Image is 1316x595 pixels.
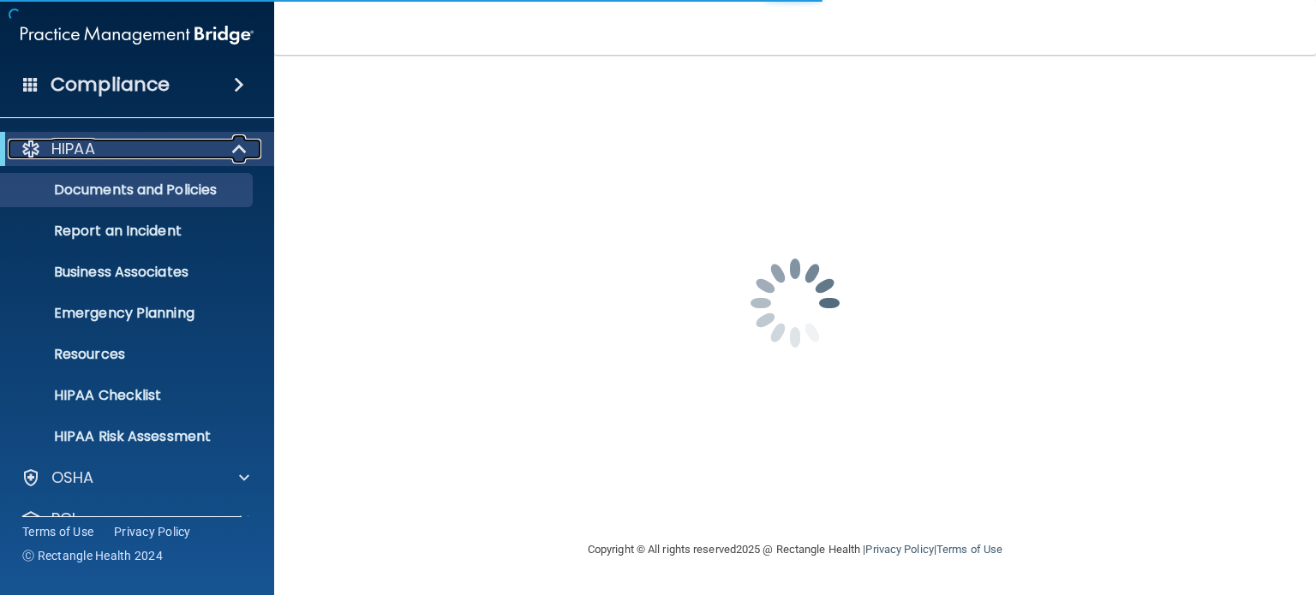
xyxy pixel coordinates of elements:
p: Emergency Planning [11,305,245,322]
img: spinner.e123f6fc.gif [709,217,881,389]
img: PMB logo [21,18,254,52]
p: OSHA [51,467,94,488]
a: Privacy Policy [865,543,933,556]
p: HIPAA Risk Assessment [11,428,245,445]
p: Report an Incident [11,223,245,240]
a: Terms of Use [936,543,1002,556]
h4: Compliance [51,73,170,97]
a: OSHA [21,467,249,488]
a: Privacy Policy [114,523,191,540]
p: HIPAA [51,139,95,159]
iframe: Drift Widget Chat Controller [1020,474,1295,542]
p: Documents and Policies [11,181,245,199]
a: PCI [21,509,249,529]
p: Resources [11,346,245,363]
span: Ⓒ Rectangle Health 2024 [22,547,163,564]
div: Copyright © All rights reserved 2025 @ Rectangle Health | | [482,522,1108,577]
p: HIPAA Checklist [11,387,245,404]
a: HIPAA [21,139,248,159]
a: Terms of Use [22,523,93,540]
p: Business Associates [11,264,245,281]
p: PCI [51,509,75,529]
